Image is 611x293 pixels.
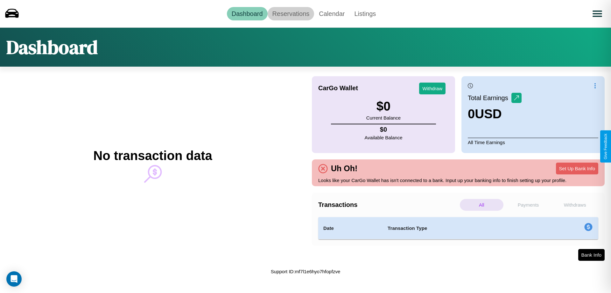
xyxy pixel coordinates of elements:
p: All [460,199,503,211]
p: Payments [507,199,550,211]
p: Total Earnings [468,92,511,104]
table: simple table [318,217,598,239]
button: Set Up Bank Info [556,163,598,174]
h4: Uh Oh! [328,164,361,173]
h4: Transactions [318,201,458,209]
button: Open menu [588,5,606,23]
a: Listings [349,7,381,20]
h3: 0 USD [468,107,522,121]
p: Available Balance [365,133,403,142]
p: Current Balance [366,114,401,122]
h3: $ 0 [366,99,401,114]
a: Reservations [268,7,314,20]
div: Open Intercom Messenger [6,271,22,287]
h4: $ 0 [365,126,403,133]
h4: Transaction Type [388,224,532,232]
p: Withdraws [553,199,597,211]
a: Dashboard [227,7,268,20]
h2: No transaction data [93,149,212,163]
div: Give Feedback [603,134,608,159]
button: Withdraw [419,83,446,94]
h4: Date [323,224,377,232]
button: Bank Info [578,249,605,261]
a: Calendar [314,7,349,20]
p: All Time Earnings [468,138,598,147]
h4: CarGo Wallet [318,84,358,92]
p: Support ID: mf7l1e6hyo7hfopfzve [271,267,340,276]
p: Looks like your CarGo Wallet has isn't connected to a bank. Input up your banking info to finish ... [318,176,598,185]
h1: Dashboard [6,34,98,60]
